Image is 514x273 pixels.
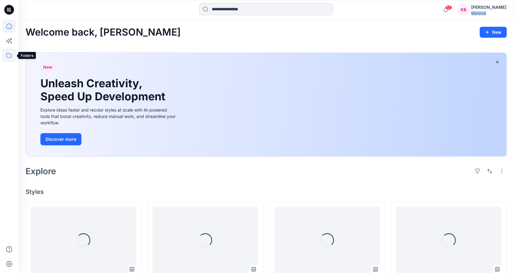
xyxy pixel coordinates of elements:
[26,27,181,38] h2: Welcome back, [PERSON_NAME]
[26,188,507,195] h4: Styles
[471,4,506,11] div: [PERSON_NAME]
[26,166,56,176] h2: Explore
[40,133,81,145] button: Discover more
[480,27,507,38] button: New
[445,5,452,10] span: 12
[43,64,53,71] span: New
[40,77,168,103] h1: Unleash Creativity, Speed Up Development
[458,4,469,15] div: KB
[471,11,506,16] div: Mammut
[40,133,177,145] a: Discover more
[40,107,177,126] div: Explore ideas faster and recolor styles at scale with AI-powered tools that boost creativity, red...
